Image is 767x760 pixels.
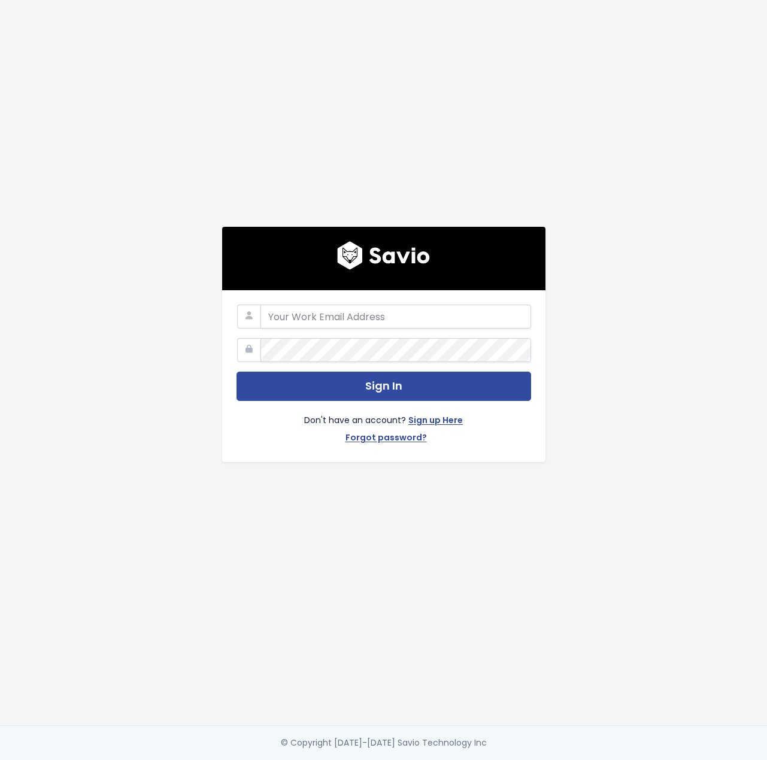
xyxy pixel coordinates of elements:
[281,735,487,750] div: © Copyright [DATE]-[DATE] Savio Technology Inc
[345,430,427,448] a: Forgot password?
[337,241,430,270] img: logo600x187.a314fd40982d.png
[237,372,531,401] button: Sign In
[408,413,463,430] a: Sign up Here
[237,401,531,448] div: Don't have an account?
[260,305,531,329] input: Your Work Email Address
